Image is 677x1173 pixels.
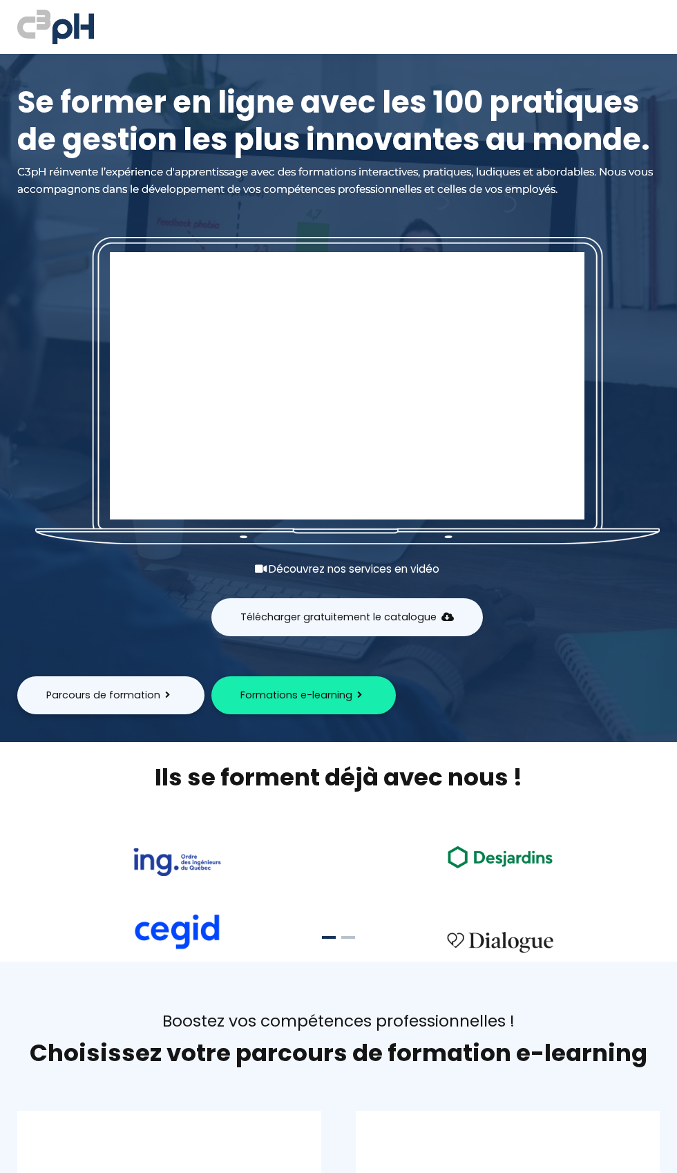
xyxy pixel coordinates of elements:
span: Parcours de formation [46,688,160,703]
div: Boostez vos compétences professionnelles ! [17,1010,660,1032]
h1: Se former en ligne avec les 100 pratiques de gestion les plus innovantes au monde. [17,84,660,158]
div: C3pH réinvente l’expérience d'apprentissage avec des formations interactives, pratiques, ludiques... [17,163,660,198]
img: ea49a208ccc4d6e7deb170dc1c457f3b.png [438,838,562,876]
button: Télécharger gratuitement le catalogue [211,598,483,636]
h1: Choisissez votre parcours de formation e-learning [17,1038,660,1068]
button: Formations e-learning [211,676,397,714]
span: Formations e-learning [240,688,352,703]
h2: Ils se forment déjà avec nous ! [17,761,660,793]
img: logo C3PH [17,7,94,47]
img: 4cbfeea6ce3138713587aabb8dcf64fe.png [438,923,562,960]
img: 73f878ca33ad2a469052bbe3fa4fd140.png [133,848,221,876]
span: Télécharger gratuitement le catalogue [240,610,437,624]
img: cdf238afa6e766054af0b3fe9d0794df.png [133,914,221,950]
button: Parcours de formation [17,676,204,714]
div: Découvrez nos services en vidéo [35,560,660,578]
